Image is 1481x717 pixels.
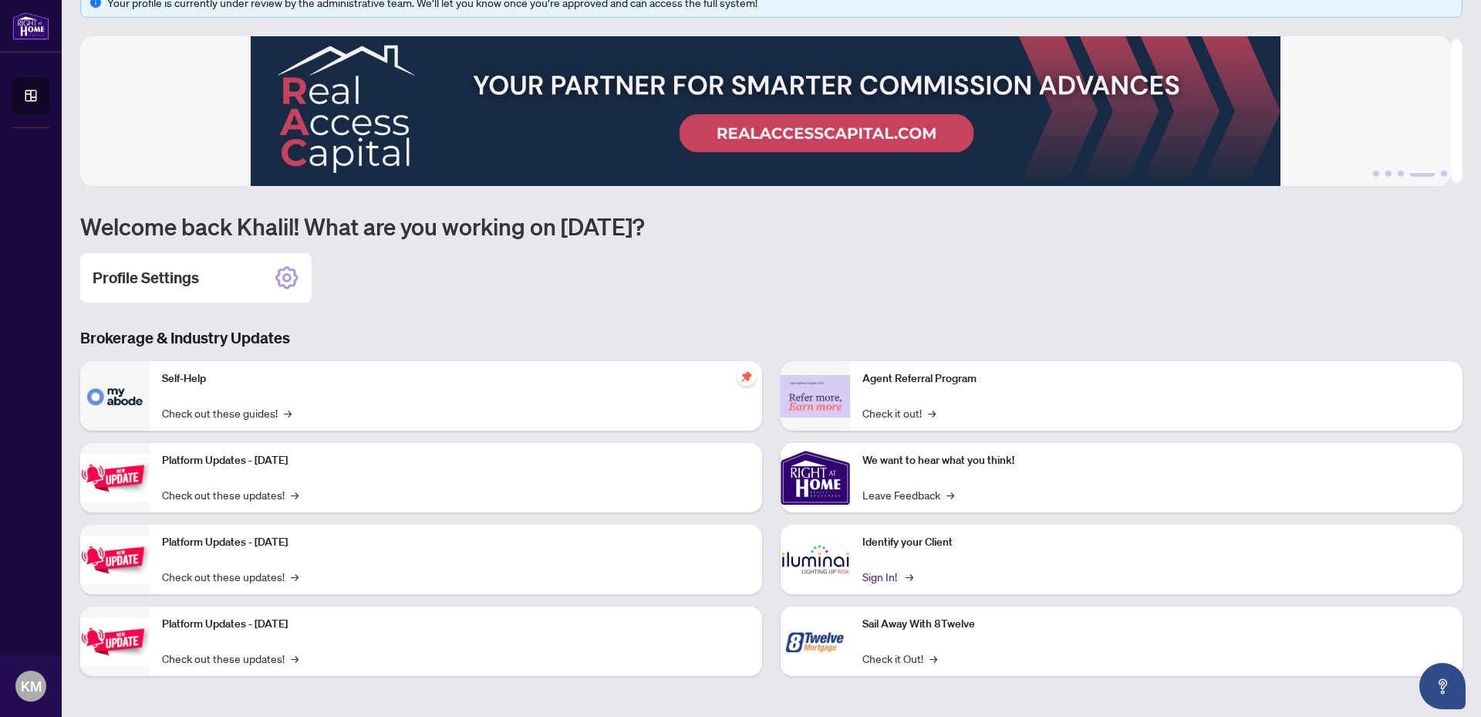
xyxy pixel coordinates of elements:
img: Platform Updates - June 23, 2025 [80,617,150,666]
span: → [291,568,299,585]
img: Identify your Client [781,525,850,594]
p: Platform Updates - [DATE] [162,616,750,633]
span: → [928,404,936,421]
span: pushpin [737,367,756,386]
a: Leave Feedback→ [862,486,954,503]
a: Sign In!→ [862,568,911,585]
img: Slide 3 [80,36,1451,186]
p: We want to hear what you think! [862,452,1450,469]
h2: Profile Settings [93,267,199,289]
button: 2 [1385,171,1392,177]
img: Sail Away With 8Twelve [781,607,850,676]
p: Platform Updates - [DATE] [162,452,750,469]
img: logo [12,12,49,40]
span: → [291,650,299,667]
p: Sail Away With 8Twelve [862,616,1450,633]
a: Check out these guides!→ [162,404,292,421]
span: → [284,404,292,421]
p: Self-Help [162,370,750,387]
p: Identify your Client [862,534,1450,551]
p: Agent Referral Program [862,370,1450,387]
button: 1 [1373,171,1379,177]
a: Check it out!→ [862,404,936,421]
span: KM [21,675,42,697]
h1: Welcome back Khalil! What are you working on [DATE]? [80,211,1462,241]
a: Check it Out!→ [862,650,937,667]
img: Agent Referral Program [781,375,850,418]
h3: Brokerage & Industry Updates [80,327,1462,349]
span: → [906,568,913,585]
span: → [291,486,299,503]
span: → [929,650,937,667]
button: 4 [1410,171,1435,177]
img: Self-Help [80,361,150,431]
button: Open asap [1419,663,1466,709]
a: Check out these updates!→ [162,650,299,667]
button: 3 [1398,171,1404,177]
a: Check out these updates!→ [162,486,299,503]
p: Platform Updates - [DATE] [162,534,750,551]
img: Platform Updates - July 8, 2025 [80,536,150,584]
span: → [946,486,954,503]
img: Platform Updates - July 21, 2025 [80,454,150,502]
img: We want to hear what you think! [781,443,850,512]
a: Check out these updates!→ [162,568,299,585]
button: 5 [1441,171,1447,177]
